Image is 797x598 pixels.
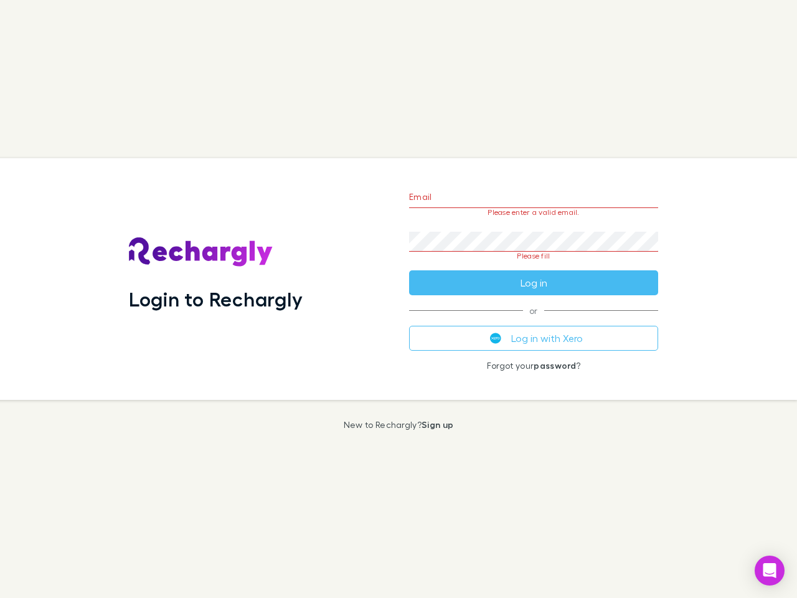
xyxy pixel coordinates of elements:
p: New to Rechargly? [344,420,454,430]
button: Log in [409,270,658,295]
a: Sign up [422,419,453,430]
p: Please fill [409,252,658,260]
img: Rechargly's Logo [129,237,273,267]
a: password [534,360,576,371]
p: Forgot your ? [409,361,658,371]
h1: Login to Rechargly [129,287,303,311]
span: or [409,310,658,311]
img: Xero's logo [490,333,501,344]
button: Log in with Xero [409,326,658,351]
div: Open Intercom Messenger [755,556,785,586]
p: Please enter a valid email. [409,208,658,217]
